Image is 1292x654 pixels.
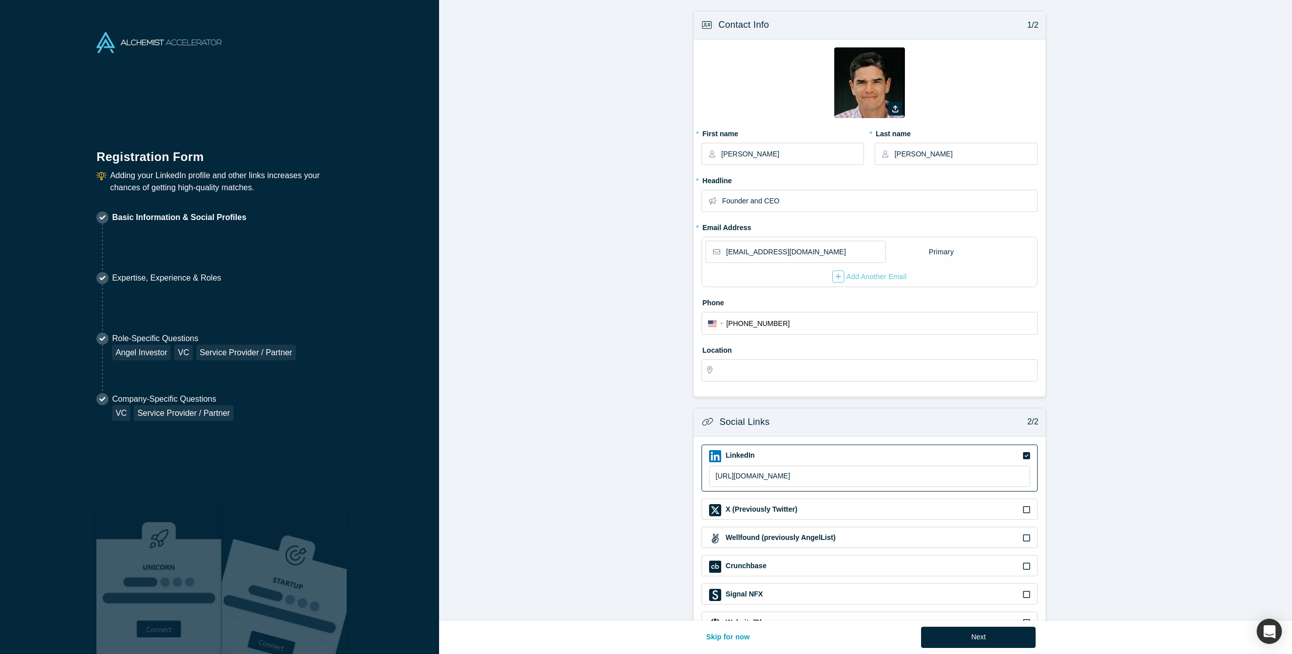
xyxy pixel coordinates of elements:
img: Crunchbase icon [709,561,721,573]
img: Wellfound (previously AngelList) icon [709,532,721,544]
img: X (Previously Twitter) icon [709,504,721,516]
p: 2/2 [1022,416,1039,428]
img: Signal NFX icon [709,589,721,601]
p: Company-Specific Questions [112,393,233,405]
img: Profile user default [834,47,905,118]
label: Location [702,342,1038,356]
label: X (Previously Twitter) [725,504,797,515]
button: Add Another Email [832,270,907,283]
div: Crunchbase iconCrunchbase [702,555,1038,576]
label: Wellfound (previously AngelList) [725,532,836,543]
label: Headline [702,172,1038,186]
p: Adding your LinkedIn profile and other links increases your chances of getting high-quality matches. [110,170,343,194]
h1: Registration Form [96,137,343,166]
div: Angel Investor [112,345,171,360]
p: Role-Specific Questions [112,333,296,345]
div: VC [112,405,130,421]
label: Signal NFX [725,589,763,599]
input: Partner, CEO [722,190,1037,211]
p: Basic Information & Social Profiles [112,211,246,224]
h3: Contact Info [718,18,769,32]
div: Primary [928,243,954,261]
h3: Social Links [720,415,770,429]
div: X (Previously Twitter) iconX (Previously Twitter) [702,499,1038,520]
button: Skip for now [695,627,761,648]
p: 1/2 [1022,19,1039,31]
img: Robust Technologies [96,505,222,654]
label: LinkedIn [725,450,755,461]
label: Phone [702,294,1038,308]
div: Website/Blog iconWebsite/Blog [702,612,1038,633]
div: Service Provider / Partner [196,345,296,360]
div: Service Provider / Partner [134,405,233,421]
div: LinkedIn iconLinkedIn [702,445,1038,492]
p: Expertise, Experience & Roles [112,272,221,284]
div: Signal NFX iconSignal NFX [702,583,1038,605]
label: Email Address [702,219,751,233]
img: Website/Blog icon [709,617,721,629]
img: Prism AI [222,505,347,654]
img: LinkedIn icon [709,450,721,462]
button: Next [921,627,1036,648]
img: Alchemist Accelerator Logo [96,32,222,53]
label: Crunchbase [725,561,767,571]
label: Website/Blog [725,617,770,628]
label: First name [702,125,864,139]
label: Last name [875,125,1037,139]
div: Wellfound (previously AngelList) iconWellfound (previously AngelList) [702,527,1038,548]
div: VC [174,345,192,360]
